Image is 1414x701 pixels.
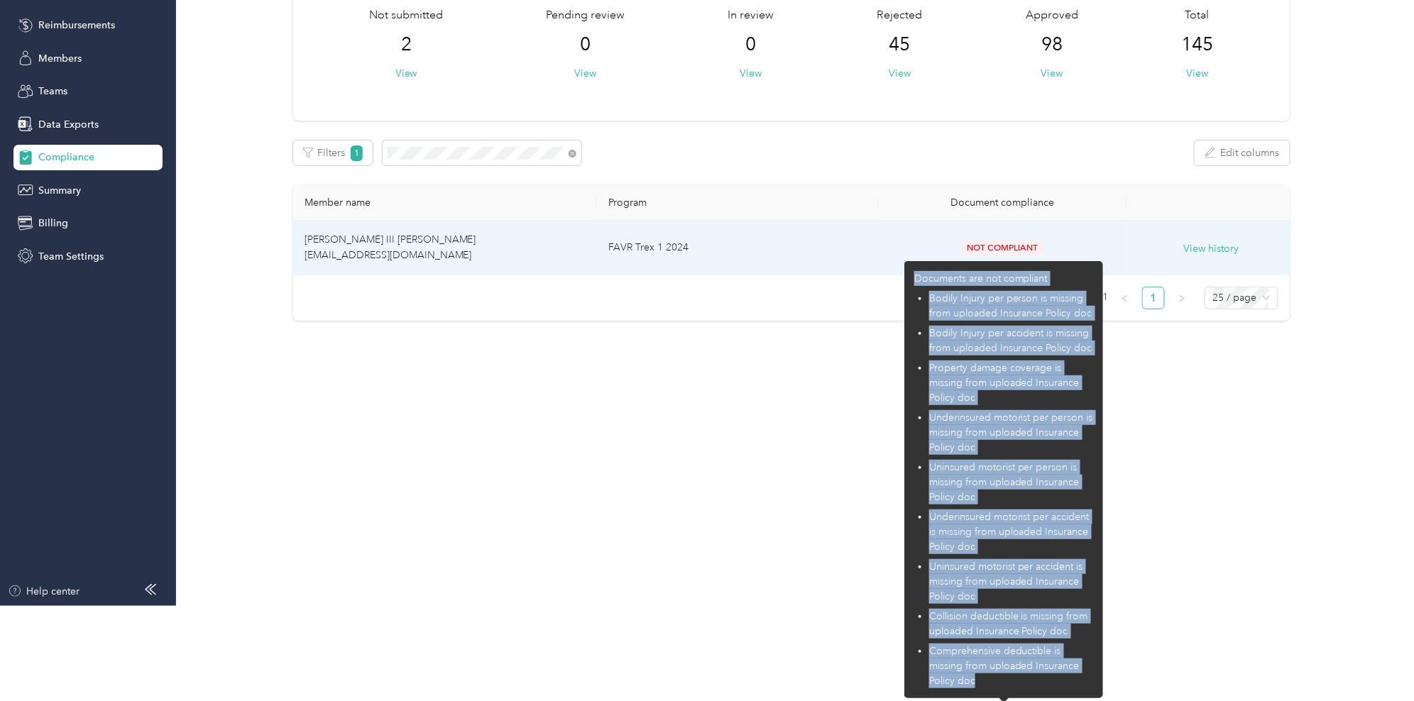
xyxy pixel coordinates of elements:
span: 1 [351,145,363,161]
li: 1 [1142,287,1165,309]
th: Program [597,185,879,221]
div: Page Size [1205,287,1278,309]
span: In review [728,7,774,24]
button: left [1114,287,1136,309]
span: Bodily Injury per person is missing from uploaded Insurance Policy doc [929,292,1092,319]
span: Pending review [546,7,625,24]
button: View [395,66,417,81]
span: Teams [38,84,67,99]
span: [PERSON_NAME] III [PERSON_NAME] [EMAIL_ADDRESS][DOMAIN_NAME] [305,233,476,261]
span: Compliance [38,150,94,165]
span: 2 [401,33,412,56]
button: right [1171,287,1193,309]
span: Comprehensive deductible is missing from uploaded Insurance Policy doc [929,645,1080,687]
span: Rejected [877,7,923,24]
span: 145 [1181,33,1213,56]
button: Edit columns [1195,140,1290,165]
span: Not Compliant [960,240,1046,256]
button: View [889,66,911,81]
span: Total [1185,7,1210,24]
a: 1 [1143,287,1164,309]
span: Billing [38,216,68,231]
span: Approved [1026,7,1078,24]
span: Bodily Injury per accident is missing from uploaded Insurance Policy doc [929,327,1092,354]
span: Members [38,51,82,66]
button: View [1186,66,1208,81]
div: Document compliance [890,197,1115,209]
p: Documents are not compliant [914,271,1093,286]
span: Summary [38,183,81,198]
span: Collision deductible is missing from uploaded Insurance Policy doc [929,610,1088,637]
button: Filters1 [293,140,373,165]
th: Member name [293,185,598,221]
span: Underinsured motorist per accident is missing from uploaded Insurance Policy doc [929,511,1090,553]
span: 98 [1041,33,1063,56]
button: View [1041,66,1063,81]
button: Help center [8,584,80,599]
span: Team Settings [38,249,104,264]
span: Property damage coverage is missing from uploaded Insurance Policy doc [929,362,1080,404]
span: right [1178,294,1186,303]
span: Reimbursements [38,18,115,33]
span: 45 [889,33,911,56]
td: FAVR Trex 1 2024 [597,221,879,275]
span: Uninsured motorist per accident is missing from uploaded Insurance Policy doc [929,561,1083,602]
span: 25 / page [1213,287,1270,309]
span: 0 [746,33,757,56]
li: Previous Page [1114,287,1136,309]
span: 0 [580,33,591,56]
iframe: Everlance-gr Chat Button Frame [1334,622,1414,701]
li: Next Page [1171,287,1193,309]
span: Data Exports [38,117,99,132]
button: View [574,66,596,81]
span: Uninsured motorist per person is missing from uploaded Insurance Policy doc [929,461,1080,503]
span: Not submitted [369,7,443,24]
button: View history [1183,241,1239,257]
button: View [740,66,762,81]
span: Underinsured motorist per person is missing from uploaded Insurance Policy doc [929,412,1093,453]
span: left [1121,294,1129,303]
